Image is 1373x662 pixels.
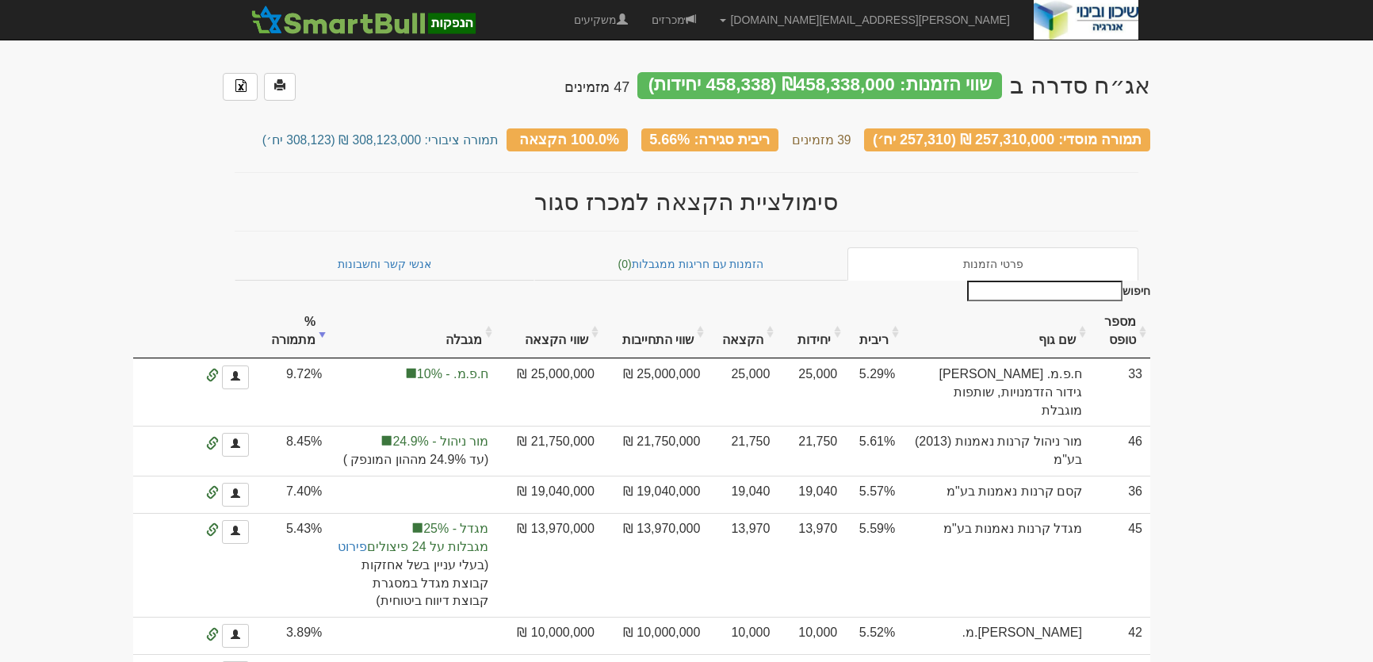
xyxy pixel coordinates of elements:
[602,358,708,427] td: 25,000,000 ₪
[338,538,488,557] span: מגבלות על 24 פיצולים
[708,426,778,476] td: 21,750
[257,476,330,513] td: 7.40%
[496,617,602,654] td: 10,000,000 ₪
[330,358,496,427] td: הקצאה בפועל לקבוצה 'ח.פ.מ.' 9.72%
[845,426,903,476] td: 5.61%
[235,79,247,92] img: excel-file-black.png
[967,281,1122,301] input: חיפוש
[257,426,330,476] td: 8.45%
[903,358,1090,427] td: ח.פ.מ. [PERSON_NAME] גידור הזדמנויות, שותפות מוגבלת
[247,4,480,36] img: SmartBull Logo
[903,426,1090,476] td: מור ניהול קרנות נאמנות (2013) בע"מ
[602,426,708,476] td: 21,750,000 ₪
[847,247,1138,281] a: פרטי הזמנות
[1090,513,1150,617] td: 45
[496,305,602,358] th: שווי הקצאה: activate to sort column ascending
[778,426,845,476] td: 21,750
[338,451,488,469] span: (עד 24.9% מההון המונפק )
[496,426,602,476] td: 21,750,000 ₪
[637,72,1002,99] div: שווי הזמנות: ₪458,338,000 (458,338 יחידות)
[708,513,778,617] td: 13,970
[1010,72,1150,98] div: שיכון ובינוי אנרגיה בע"מ - אג״ח (סדרה ב) - הנפקה לציבור
[708,476,778,513] td: 19,040
[1090,358,1150,427] td: 33
[845,513,903,617] td: 5.59%
[845,358,903,427] td: 5.29%
[1090,426,1150,476] td: 46
[903,305,1090,358] th: שם גוף : activate to sort column ascending
[235,189,1138,215] h2: סימולציית הקצאה למכרז סגור
[338,520,488,538] span: מגדל - 25%
[778,358,845,427] td: 25,000
[602,305,708,358] th: שווי התחייבות: activate to sort column ascending
[564,80,629,96] h4: 47 מזמינים
[778,476,845,513] td: 19,040
[962,281,1150,301] label: חיפוש
[778,617,845,654] td: 10,000
[338,365,488,384] span: ח.פ.מ. - 10%
[262,133,499,147] small: תמורה ציבורי: 308,123,000 ₪ (308,123 יח׳)
[496,476,602,513] td: 19,040,000 ₪
[845,476,903,513] td: 5.57%
[330,426,496,476] td: הקצאה בפועל לקבוצה 'מור ניהול' 8.45%
[708,358,778,427] td: 25,000
[330,305,496,358] th: מגבלה: activate to sort column ascending
[602,617,708,654] td: 10,000,000 ₪
[903,476,1090,513] td: קסם קרנות נאמנות בע"מ
[708,617,778,654] td: 10,000
[778,305,845,358] th: יחידות: activate to sort column ascending
[903,617,1090,654] td: [PERSON_NAME].מ.
[618,258,632,270] span: (0)
[338,433,488,451] span: מור ניהול - 24.9%
[903,513,1090,617] td: מגדל קרנות נאמנות בע"מ
[338,540,367,553] a: פירוט
[496,358,602,427] td: 25,000,000 ₪
[708,305,778,358] th: הקצאה: activate to sort column ascending
[778,513,845,617] td: 13,970
[257,305,330,358] th: % מתמורה: activate to sort column ascending
[338,557,488,611] span: (בעלי עניין בשל אחזקות קבוצת מגדל במסגרת קבוצת דיווח ביטוחית)
[864,128,1150,151] div: תמורה מוסדי: 257,310,000 ₪ (257,310 יח׳)
[257,617,330,654] td: 3.89%
[641,128,779,151] div: ריבית סגירה: 5.66%
[1090,476,1150,513] td: 36
[845,617,903,654] td: 5.52%
[496,513,602,617] td: 13,970,000 ₪
[1090,305,1150,358] th: מספר טופס: activate to sort column ascending
[534,247,848,281] a: הזמנות עם חריגות ממגבלות(0)
[602,476,708,513] td: 19,040,000 ₪
[845,305,903,358] th: ריבית : activate to sort column ascending
[330,513,496,617] td: הקצאה בפועל לקבוצת סמארטבול 25%, לתשומת ליבך: עדכון המגבלות ישנה את אפשרויות ההקצאה הסופיות.
[602,513,708,617] td: 13,970,000 ₪
[519,132,619,147] span: 100.0% הקצאה
[235,247,534,281] a: אנשי קשר וחשבונות
[257,513,330,617] td: 5.43%
[1090,617,1150,654] td: 42
[257,358,330,427] td: 9.72%
[792,133,851,147] small: 39 מזמינים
